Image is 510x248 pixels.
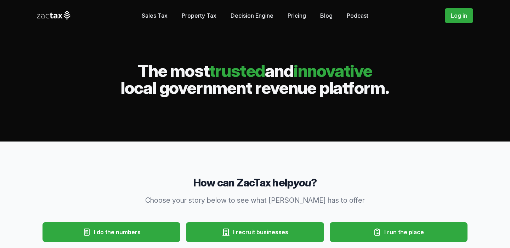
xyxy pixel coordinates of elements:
a: Property Tax [182,8,216,23]
span: innovative [294,60,372,81]
button: I recruit businesses [186,222,324,242]
span: trusted [209,60,265,81]
p: Choose your story below to see what [PERSON_NAME] has to offer [119,195,391,205]
a: Blog [320,8,333,23]
h2: The most and local government revenue platform. [37,62,473,96]
span: I recruit businesses [233,228,288,236]
a: Decision Engine [231,8,273,23]
span: I do the numbers [94,228,141,236]
span: I run the place [384,228,424,236]
a: Log in [445,8,473,23]
a: Pricing [288,8,306,23]
button: I run the place [330,222,467,242]
a: Sales Tax [142,8,168,23]
em: you [293,176,311,189]
a: Podcast [347,8,368,23]
h3: How can ZacTax help ? [40,175,470,190]
button: I do the numbers [42,222,180,242]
